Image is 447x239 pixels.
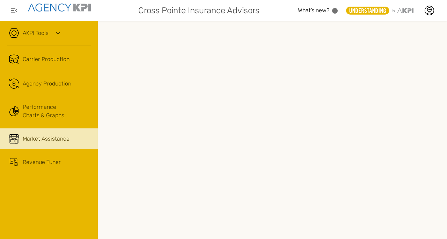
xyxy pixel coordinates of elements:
[138,4,259,17] span: Cross Pointe Insurance Advisors
[23,80,71,88] span: Agency Production
[23,29,49,37] a: AKPI Tools
[23,135,69,143] span: Market Assistance
[23,158,61,166] span: Revenue Tuner
[28,3,91,12] img: agencykpi-logo-550x69-2d9e3fa8.png
[23,55,69,64] span: Carrier Production
[298,7,329,14] span: What’s new?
